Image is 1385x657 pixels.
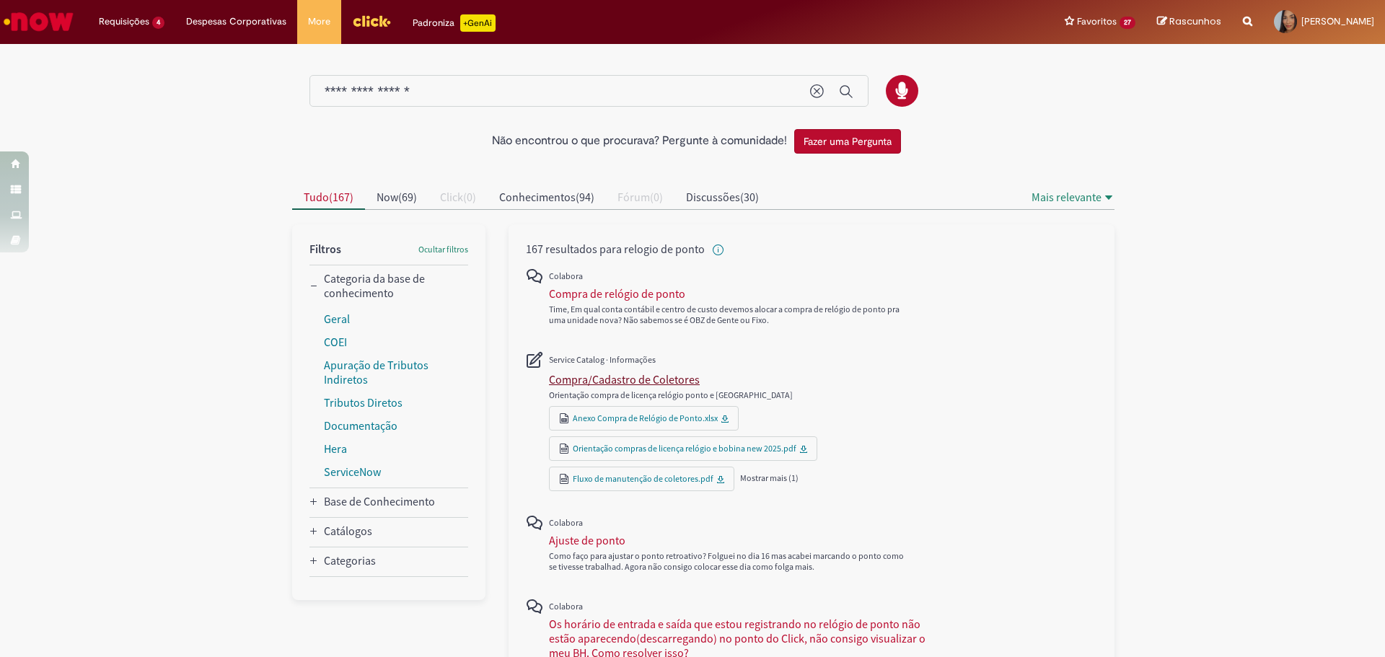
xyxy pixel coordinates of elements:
[308,14,330,29] span: More
[1,7,76,36] img: ServiceNow
[152,17,164,29] span: 4
[794,129,901,154] button: Fazer uma Pergunta
[1301,15,1374,27] span: [PERSON_NAME]
[460,14,496,32] p: +GenAi
[1157,15,1221,29] a: Rascunhos
[352,10,391,32] img: click_logo_yellow_360x200.png
[99,14,149,29] span: Requisições
[413,14,496,32] div: Padroniza
[492,135,787,148] h2: Não encontrou o que procurava? Pergunte à comunidade!
[1077,14,1117,29] span: Favoritos
[186,14,286,29] span: Despesas Corporativas
[1169,14,1221,28] span: Rascunhos
[1120,17,1135,29] span: 27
